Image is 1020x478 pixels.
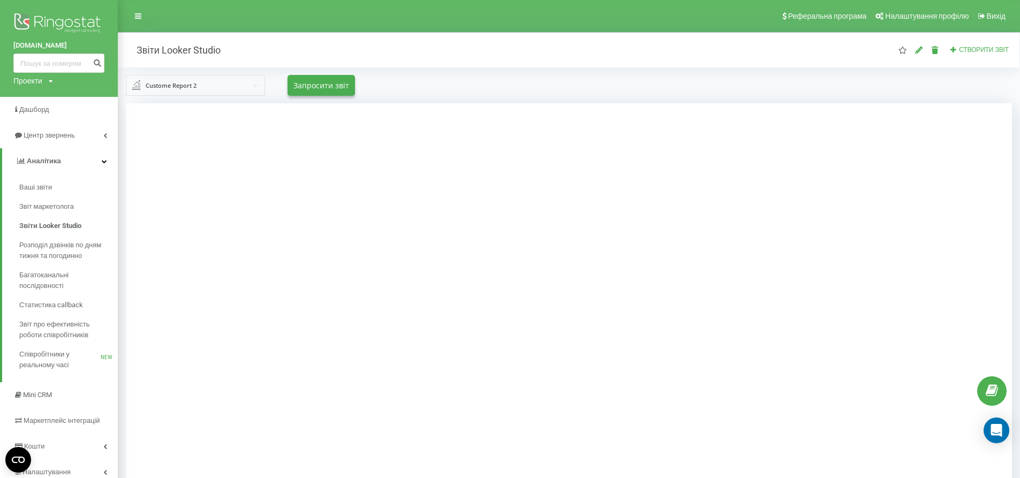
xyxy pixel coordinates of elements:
[24,442,44,450] span: Кошти
[19,201,74,212] span: Звіт маркетолога
[146,80,197,92] div: Custome Report 2
[950,46,957,52] i: Створити звіт
[23,391,52,399] span: Mini CRM
[19,349,101,370] span: Співробітники у реальному часі
[126,44,221,56] h2: Звіти Looker Studio
[19,295,118,315] a: Статистика callback
[13,75,42,86] div: Проекти
[24,131,75,139] span: Центр звернень
[898,46,907,54] i: Цей звіт буде завантажений першим при відкритті "Звіти Looker Studio". Ви можете призначити будь-...
[947,45,1012,55] button: Створити звіт
[19,178,118,197] a: Ваші звіти
[22,468,71,476] span: Налаштування
[19,300,83,310] span: Статистика callback
[959,46,1009,54] span: Створити звіт
[19,240,112,261] span: Розподіл дзвінків по дням тижня та погодинно
[788,12,867,20] span: Реферальна програма
[2,148,118,174] a: Аналiтика
[931,46,940,54] i: Видалити звіт
[24,416,100,424] span: Маркетплейс інтеграцій
[19,315,118,345] a: Звіт про ефективність роботи співробітників
[915,46,924,54] i: Редагувати звіт
[13,40,104,51] a: [DOMAIN_NAME]
[19,319,112,340] span: Звіт про ефективність роботи співробітників
[19,345,118,375] a: Співробітники у реальному часіNEW
[984,418,1009,443] div: Open Intercom Messenger
[288,75,355,96] button: Запросити звіт
[27,157,61,165] span: Аналiтика
[19,105,49,113] span: Дашборд
[19,236,118,265] a: Розподіл дзвінків по дням тижня та погодинно
[19,197,118,216] a: Звіт маркетолога
[19,216,118,236] a: Звіти Looker Studio
[987,12,1006,20] span: Вихід
[13,54,104,73] input: Пошук за номером
[13,11,104,37] img: Ringostat logo
[19,221,81,231] span: Звіти Looker Studio
[19,270,112,291] span: Багатоканальні послідовності
[19,265,118,295] a: Багатоканальні послідовності
[885,12,969,20] span: Налаштування профілю
[19,182,52,193] span: Ваші звіти
[5,447,31,473] button: Open CMP widget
